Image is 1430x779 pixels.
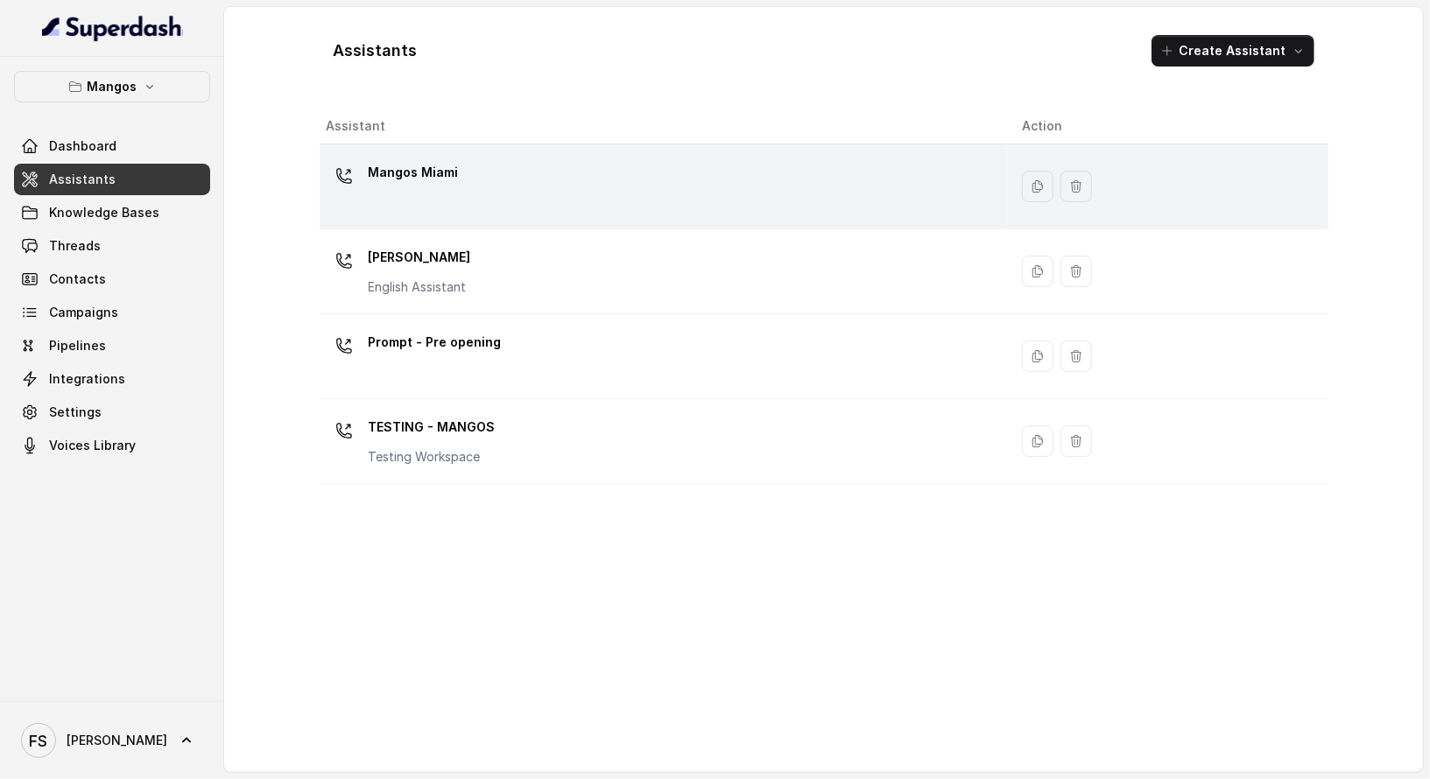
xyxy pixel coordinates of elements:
span: Settings [49,404,102,421]
img: light.svg [42,14,183,42]
a: Contacts [14,263,210,295]
th: Action [1008,109,1328,144]
p: Prompt - Pre opening [369,328,502,356]
span: Contacts [49,270,106,288]
p: [PERSON_NAME] [369,243,471,271]
span: Campaigns [49,304,118,321]
span: Pipelines [49,337,106,354]
span: Voices Library [49,437,136,454]
a: Threads [14,230,210,262]
a: Campaigns [14,297,210,328]
th: Assistant [320,109,1009,144]
span: Assistants [49,171,116,188]
span: Integrations [49,370,125,388]
button: Create Assistant [1152,35,1314,67]
a: Voices Library [14,430,210,461]
span: Dashboard [49,137,116,155]
a: [PERSON_NAME] [14,716,210,765]
a: Settings [14,397,210,428]
p: Testing Workspace [369,448,496,466]
span: Knowledge Bases [49,204,159,221]
p: TESTING - MANGOS [369,413,496,441]
button: Mangos [14,71,210,102]
a: Pipelines [14,330,210,361]
a: Integrations [14,363,210,395]
a: Knowledge Bases [14,197,210,228]
h1: Assistants [334,37,418,65]
a: Dashboard [14,130,210,162]
span: Threads [49,237,101,255]
a: Assistants [14,164,210,195]
text: FS [30,732,48,750]
p: English Assistant [369,278,471,296]
p: Mangos [88,76,137,97]
span: [PERSON_NAME] [67,732,167,749]
p: Mangos Miami [369,158,459,186]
